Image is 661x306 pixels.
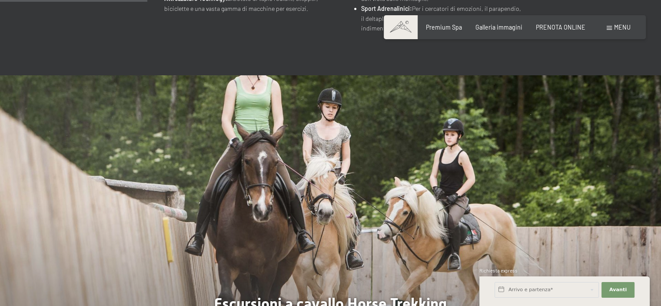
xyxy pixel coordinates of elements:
li: Per i cercatori di emozioni, il parapendio, il deltaplano, il rafting e il canyoning offrono espe... [361,4,521,34]
button: Avanti [601,282,634,298]
span: Avanti [609,286,627,293]
a: Galleria immagini [475,24,522,31]
span: Menu [614,24,631,31]
a: Premium Spa [426,24,462,31]
span: 1 [478,287,480,293]
span: Richiesta express [479,268,518,273]
span: Consenso marketing* [246,174,312,182]
a: PRENOTA ONLINE [536,24,585,31]
strong: Sport Adrenalinici: [361,5,412,12]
